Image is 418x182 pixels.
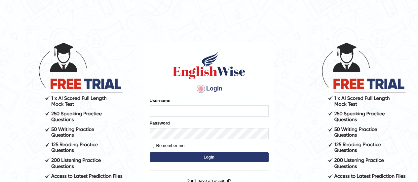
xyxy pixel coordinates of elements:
[171,51,247,80] img: Logo of English Wise sign in for intelligent practice with AI
[150,144,154,148] input: Remember me
[150,97,171,104] label: Username
[150,142,185,149] label: Remember me
[150,120,170,126] label: Password
[150,152,269,162] button: Login
[150,84,269,94] h4: Login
